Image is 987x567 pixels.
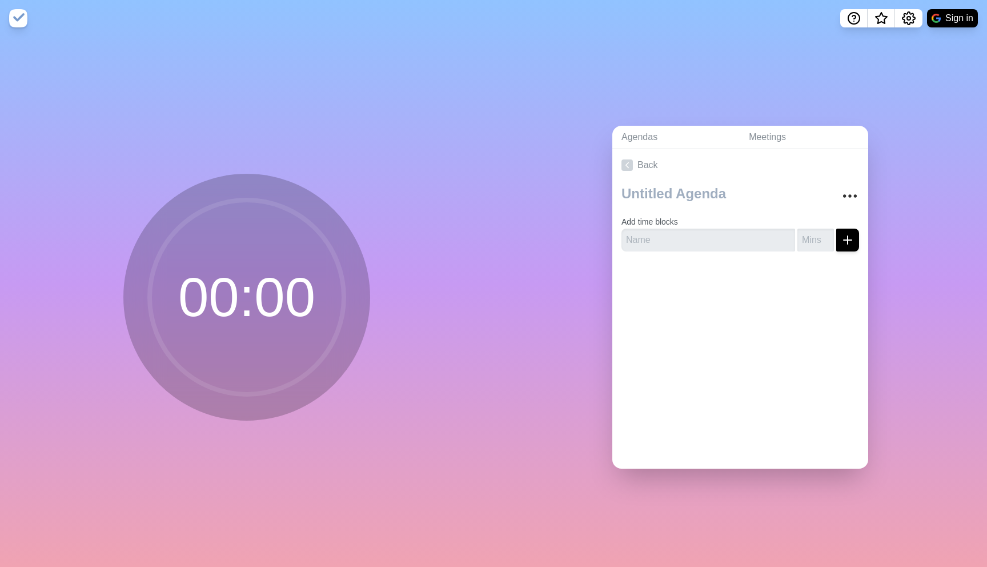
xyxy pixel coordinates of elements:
a: Back [612,149,868,181]
button: What’s new [868,9,895,27]
button: Sign in [927,9,978,27]
a: Agendas [612,126,740,149]
label: Add time blocks [621,217,678,226]
button: Settings [895,9,922,27]
input: Mins [797,229,834,251]
button: More [838,185,861,207]
a: Meetings [740,126,868,149]
img: timeblocks logo [9,9,27,27]
img: google logo [932,14,941,23]
button: Help [840,9,868,27]
input: Name [621,229,795,251]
